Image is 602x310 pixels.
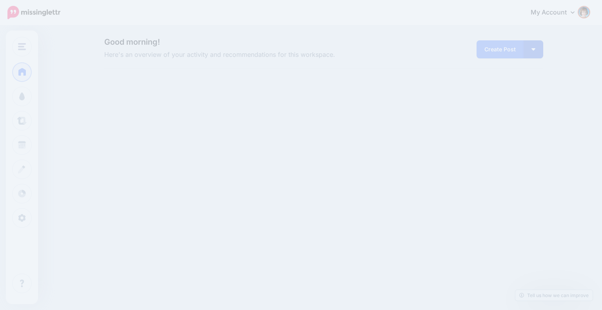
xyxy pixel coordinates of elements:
img: arrow-down-white.png [531,48,535,51]
span: Here's an overview of your activity and recommendations for this workspace. [104,50,393,60]
a: Tell us how we can improve [515,290,593,301]
a: Create Post [477,40,524,58]
img: Missinglettr [7,6,60,19]
span: Good morning! [104,37,160,47]
a: My Account [523,3,590,22]
img: menu.png [18,43,26,50]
